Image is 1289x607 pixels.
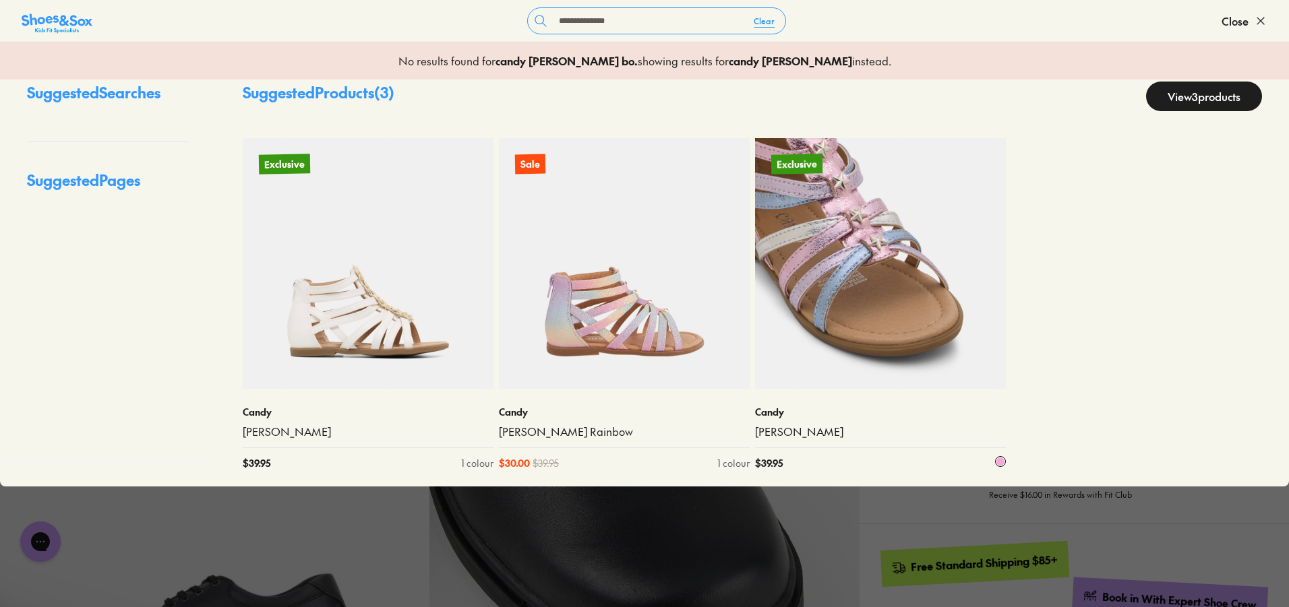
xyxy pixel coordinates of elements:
[989,488,1132,513] p: Receive $16.00 in Rewards with Fit Club
[515,154,545,174] p: Sale
[755,405,1006,419] p: Candy
[729,53,852,68] b: candy [PERSON_NAME]
[743,9,785,33] button: Clear
[499,424,750,439] a: [PERSON_NAME] Rainbow
[755,456,783,470] span: $ 39.95
[27,169,189,202] p: Suggested Pages
[1222,13,1249,29] span: Close
[1222,6,1267,36] button: Close
[755,138,1006,389] a: Exclusive
[461,456,493,470] div: 1 colour
[717,456,750,470] div: 1 colour
[499,138,750,389] a: Sale
[755,424,1006,439] a: [PERSON_NAME]
[259,154,310,174] p: Exclusive
[880,541,1069,587] a: Free Standard Shipping $85+
[243,405,493,419] p: Candy
[243,138,493,389] a: Exclusive
[499,405,750,419] p: Candy
[1146,82,1262,111] a: View3products
[243,82,394,111] p: Suggested Products
[910,552,1058,574] div: Free Standard Shipping $85+
[398,53,891,69] p: No results found for showing results for instead.
[496,53,638,68] b: candy [PERSON_NAME] bo .
[771,154,822,174] p: Exclusive
[27,82,189,115] p: Suggested Searches
[374,82,394,102] span: ( 3 )
[13,517,67,567] iframe: Gorgias live chat messenger
[22,13,92,34] img: SNS_Logo_Responsive.svg
[533,456,559,470] span: $ 39.95
[243,424,493,439] a: [PERSON_NAME]
[499,456,530,470] span: $ 30.00
[22,10,92,32] a: Shoes &amp; Sox
[243,456,270,470] span: $ 39.95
